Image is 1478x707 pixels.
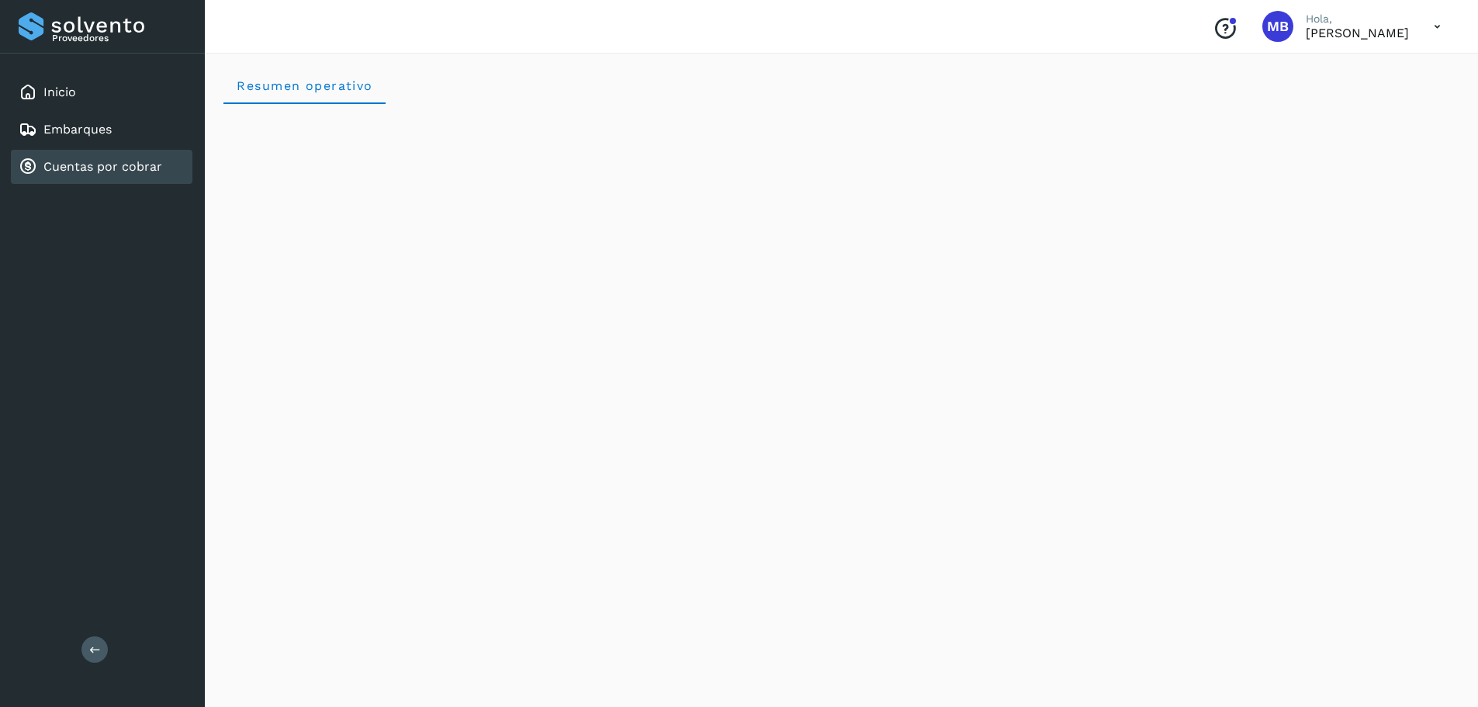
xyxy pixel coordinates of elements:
p: Proveedores [52,33,186,43]
div: Inicio [11,75,192,109]
a: Embarques [43,122,112,137]
a: Inicio [43,85,76,99]
p: MOISES BONILLA FLORES [1306,26,1409,40]
div: Embarques [11,113,192,147]
p: Hola, [1306,12,1409,26]
span: Resumen operativo [236,78,373,93]
div: Cuentas por cobrar [11,150,192,184]
a: Cuentas por cobrar [43,159,162,174]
